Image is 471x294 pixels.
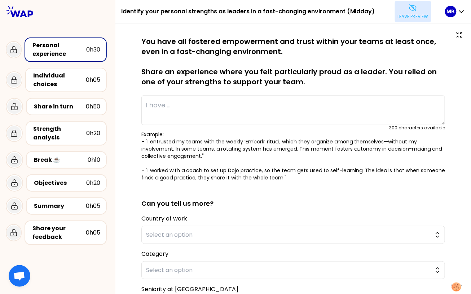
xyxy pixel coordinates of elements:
[395,1,431,22] button: Leave preview
[34,125,86,142] div: Strength analysis
[32,224,86,241] div: Share your feedback
[146,231,430,239] span: Select an option
[34,179,86,187] div: Objectives
[447,8,455,15] p: MB
[141,187,445,209] h2: Can you tell us more?
[86,179,100,187] div: 0h20
[398,14,428,19] p: Leave preview
[34,202,86,210] div: Summary
[141,214,187,223] label: Country of work
[86,228,100,237] div: 0h05
[86,45,100,54] div: 0h30
[34,156,88,164] div: Break ☕️
[88,156,100,164] div: 0h10
[146,266,430,275] span: Select an option
[9,265,30,287] div: Ouvrir le chat
[141,261,445,279] button: Select an option
[141,131,445,181] p: Example: - "I entrusted my teams with the weekly ‘Embark’ ritual, which they organize among thems...
[86,129,100,138] div: 0h20
[86,76,100,84] div: 0h05
[141,226,445,244] button: Select an option
[32,41,86,58] div: Personal experience
[34,102,86,111] div: Share in turn
[86,202,100,210] div: 0h05
[389,125,445,131] div: 300 characters available
[445,6,465,17] button: MB
[86,102,100,111] div: 0h50
[33,71,86,89] div: Individual choices
[141,285,238,293] label: Seniority at [GEOGRAPHIC_DATA]
[141,250,168,258] label: Category
[141,36,445,87] p: You have all fostered empowerment and trust within your teams at least once, even in a fast-chang...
